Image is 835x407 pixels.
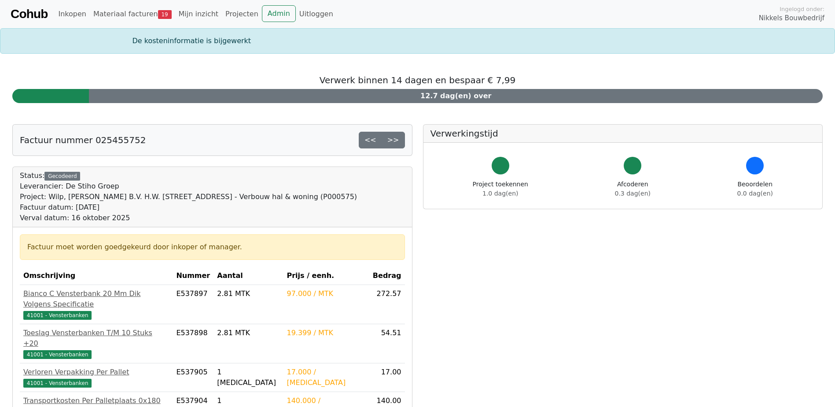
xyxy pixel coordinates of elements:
[173,267,213,285] th: Nummer
[23,367,169,377] div: Verloren Verpakking Per Pallet
[173,324,213,363] td: E537898
[44,172,80,181] div: Gecodeerd
[369,363,405,392] td: 17.00
[23,289,169,320] a: Bianco C Vensterbank 20 Mm Dik Volgens Specificatie41001 - Vensterbanken
[173,285,213,324] td: E537897
[20,135,146,145] h5: Factuur nummer 025455752
[287,328,365,338] div: 19.399 / MTK
[23,350,92,359] span: 41001 - Vensterbanken
[369,267,405,285] th: Bedrag
[213,267,283,285] th: Aantal
[175,5,222,23] a: Mijn inzicht
[23,289,169,310] div: Bianco C Vensterbank 20 Mm Dik Volgens Specificatie
[20,202,357,213] div: Factuur datum: [DATE]
[11,4,48,25] a: Cohub
[173,363,213,392] td: E537905
[20,213,357,223] div: Verval datum: 16 oktober 2025
[23,379,92,388] span: 41001 - Vensterbanken
[20,192,357,202] div: Project: Wilp, [PERSON_NAME] B.V. H.W. [STREET_ADDRESS] - Verbouw hal & woning (P000575)
[369,324,405,363] td: 54.51
[23,311,92,320] span: 41001 - Vensterbanken
[369,285,405,324] td: 272.57
[382,132,405,148] a: >>
[90,5,175,23] a: Materiaal facturen19
[23,367,169,388] a: Verloren Verpakking Per Pallet41001 - Vensterbanken
[615,190,651,197] span: 0.3 dag(en)
[430,128,816,139] h5: Verwerkingstijd
[23,328,169,349] div: Toeslag Vensterbanken T/M 10 Stuks +20
[20,181,357,192] div: Leverancier: De Stiho Groep
[283,267,369,285] th: Prijs / eenh.
[262,5,296,22] a: Admin
[158,10,172,19] span: 19
[89,89,823,103] div: 12.7 dag(en) over
[287,367,365,388] div: 17.000 / [MEDICAL_DATA]
[127,36,708,46] div: De kosteninformatie is bijgewerkt
[737,180,773,198] div: Beoordelen
[615,180,651,198] div: Afcoderen
[737,190,773,197] span: 0.0 dag(en)
[217,328,280,338] div: 2.81 MTK
[217,289,280,299] div: 2.81 MTK
[55,5,89,23] a: Inkopen
[20,170,357,223] div: Status:
[482,190,518,197] span: 1.0 dag(en)
[27,242,397,252] div: Factuur moet worden goedgekeurd door inkoper of manager.
[222,5,262,23] a: Projecten
[780,5,824,13] span: Ingelogd onder:
[20,267,173,285] th: Omschrijving
[296,5,337,23] a: Uitloggen
[473,180,528,198] div: Project toekennen
[759,13,824,23] span: Nikkels Bouwbedrijf
[359,132,382,148] a: <<
[23,328,169,359] a: Toeslag Vensterbanken T/M 10 Stuks +2041001 - Vensterbanken
[217,367,280,388] div: 1 [MEDICAL_DATA]
[287,289,365,299] div: 97.000 / MTK
[12,75,823,85] h5: Verwerk binnen 14 dagen en bespaar € 7,99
